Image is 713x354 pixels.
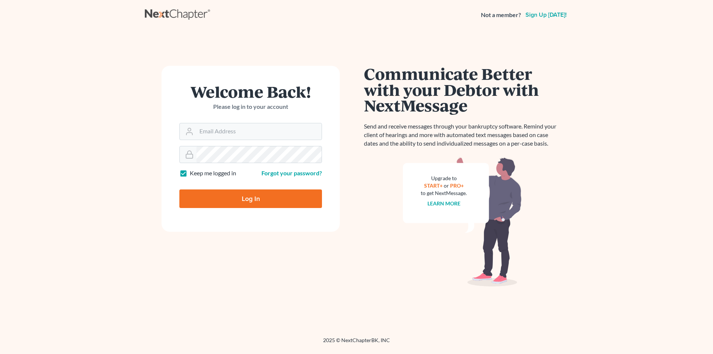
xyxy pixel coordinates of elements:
[427,200,460,207] a: Learn more
[364,66,561,113] h1: Communicate Better with your Debtor with NextMessage
[424,182,443,189] a: START+
[145,337,568,350] div: 2025 © NextChapterBK, INC
[421,175,467,182] div: Upgrade to
[179,84,322,100] h1: Welcome Back!
[196,123,322,140] input: Email Address
[444,182,449,189] span: or
[261,169,322,176] a: Forgot your password?
[481,11,521,19] strong: Not a member?
[179,103,322,111] p: Please log in to your account
[403,157,522,287] img: nextmessage_bg-59042aed3d76b12b5cd301f8e5b87938c9018125f34e5fa2b7a6b67550977c72.svg
[364,122,561,148] p: Send and receive messages through your bankruptcy software. Remind your client of hearings and mo...
[190,169,236,178] label: Keep me logged in
[450,182,464,189] a: PRO+
[524,12,568,18] a: Sign up [DATE]!
[421,189,467,197] div: to get NextMessage.
[179,189,322,208] input: Log In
